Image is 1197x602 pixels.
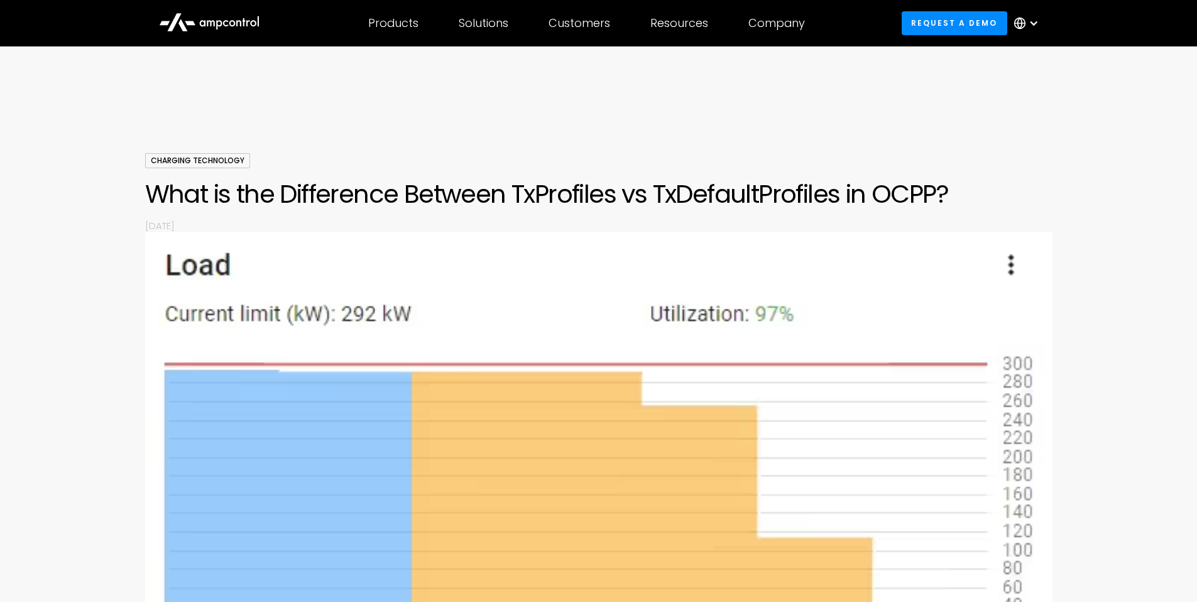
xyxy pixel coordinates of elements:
div: Solutions [459,16,508,30]
div: Resources [650,16,708,30]
div: Products [368,16,418,30]
div: Charging Technology [145,153,250,168]
div: Company [748,16,805,30]
div: Customers [549,16,610,30]
p: [DATE] [145,219,1052,232]
a: Request a demo [902,11,1007,35]
h1: What is the Difference Between TxProfiles vs TxDefaultProfiles in OCPP? [145,179,1052,209]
